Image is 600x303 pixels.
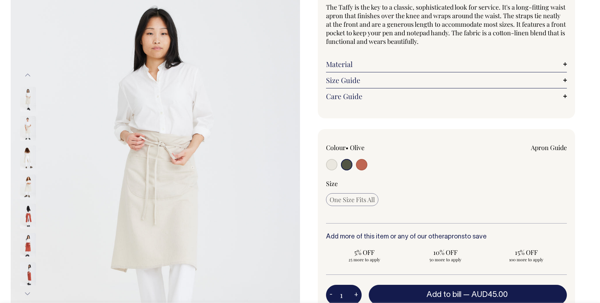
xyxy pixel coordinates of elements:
span: The Taffy is the key to a classic, sophisticated look for service. It's a long-fitting waist apro... [326,3,566,46]
label: Olive [350,143,364,152]
img: rust [20,262,36,287]
div: Size [326,179,567,188]
button: + [351,288,362,302]
a: Material [326,60,567,68]
input: 10% OFF 50 more to apply [407,246,483,265]
img: natural [20,145,36,170]
a: Size Guide [326,76,567,84]
a: aprons [444,234,465,240]
img: rust [20,204,36,229]
img: natural [20,87,36,112]
span: 50 more to apply [410,257,480,262]
span: 25 more to apply [330,257,399,262]
a: Apron Guide [531,143,567,152]
span: 15% OFF [492,248,561,257]
span: — [463,291,510,298]
span: Add to bill [426,291,461,298]
h6: Add more of this item or any of our other to save [326,233,567,241]
span: AUD45.00 [471,291,508,298]
input: 5% OFF 25 more to apply [326,246,403,265]
input: 15% OFF 100 more to apply [488,246,565,265]
span: 100 more to apply [492,257,561,262]
img: natural [20,116,36,141]
div: Colour [326,143,422,152]
span: One Size Fits All [330,195,375,204]
button: Previous [22,67,33,83]
img: natural [20,175,36,200]
span: 5% OFF [330,248,399,257]
span: • [346,143,348,152]
img: rust [20,233,36,258]
button: - [326,288,336,302]
button: Next [22,286,33,302]
a: Care Guide [326,92,567,101]
input: One Size Fits All [326,193,378,206]
span: 10% OFF [410,248,480,257]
